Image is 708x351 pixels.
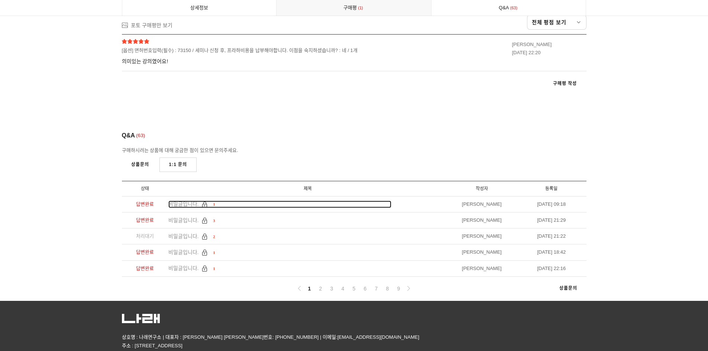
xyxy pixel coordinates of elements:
[122,181,168,196] li: 상태
[213,266,215,271] span: 1
[383,284,392,293] a: 8
[122,264,168,273] div: 답변완료
[168,249,391,256] a: 비밀글입니다. 1
[447,181,517,196] li: 작성자
[168,265,199,271] span: 비밀글입니다.
[168,233,391,240] a: 비밀글입니다. 2
[122,232,168,240] div: 처리대기
[544,77,586,91] a: 구매평 작성
[537,216,566,224] div: [DATE] 21:29
[350,284,359,293] a: 5
[512,40,586,49] div: [PERSON_NAME]
[168,217,199,223] span: 비밀글입니다.
[537,248,566,256] div: [DATE] 18:42
[168,201,199,207] span: 비밀글입니다.
[537,232,566,240] div: [DATE] 21:22
[168,201,391,208] a: 비밀글입니다. 1
[517,181,586,196] li: 등록일
[372,284,381,293] a: 7
[122,200,168,208] div: 답변완료
[122,157,158,172] a: 상품문의
[447,212,517,228] li: [PERSON_NAME]
[537,200,566,208] div: [DATE] 09:18
[339,284,347,293] a: 4
[447,261,517,277] li: [PERSON_NAME]
[122,21,173,30] a: 포토 구매평만 보기
[305,284,314,293] a: 1
[361,284,370,293] a: 6
[168,217,391,224] a: 비밀글입니다. 3
[122,216,168,224] div: 답변완료
[550,282,586,296] a: 상품문의
[168,181,447,196] li: 제목
[394,284,403,293] a: 9
[527,15,586,30] a: 전체 평점 보기
[509,4,519,12] span: 63
[122,314,160,324] img: 5c63318082161.png
[213,218,215,223] span: 3
[537,264,566,273] div: [DATE] 22:16
[213,234,215,239] span: 2
[168,265,391,272] a: 비밀글입니다. 1
[532,19,567,26] span: 전체 평점 보기
[213,250,215,255] span: 1
[122,248,168,256] div: 답변완료
[122,46,363,55] span: [옵션] 면허번호입력(필수) : 73150 / 세미나 신청 후, 프라하비용을 납부해야합니다. 이점을 숙지하셨습니까? : 네 / 1개
[168,233,199,239] span: 비밀글입니다.
[135,131,146,139] span: 63
[447,196,517,212] li: [PERSON_NAME]
[159,157,197,172] a: 1:1 문의
[122,130,146,146] div: Q&A
[122,58,382,65] span: 의미있는 강의였어요!
[447,228,517,244] li: [PERSON_NAME]
[327,284,336,293] a: 3
[512,49,586,57] div: [DATE] 22:20
[357,4,364,12] span: 1
[316,284,325,293] a: 2
[213,202,215,207] span: 1
[447,244,517,260] li: [PERSON_NAME]
[122,333,586,350] p: 상호명 : 나래연구소 | 대표자 : [PERSON_NAME] [PERSON_NAME]번호: [PHONE_NUMBER] | 이메일:[EMAIL_ADDRESS][DOMAIN_NA...
[168,249,199,255] span: 비밀글입니다.
[131,21,172,30] div: 포토 구매평만 보기
[122,146,586,155] div: 구매하시려는 상품에 대해 궁금한 점이 있으면 문의주세요.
